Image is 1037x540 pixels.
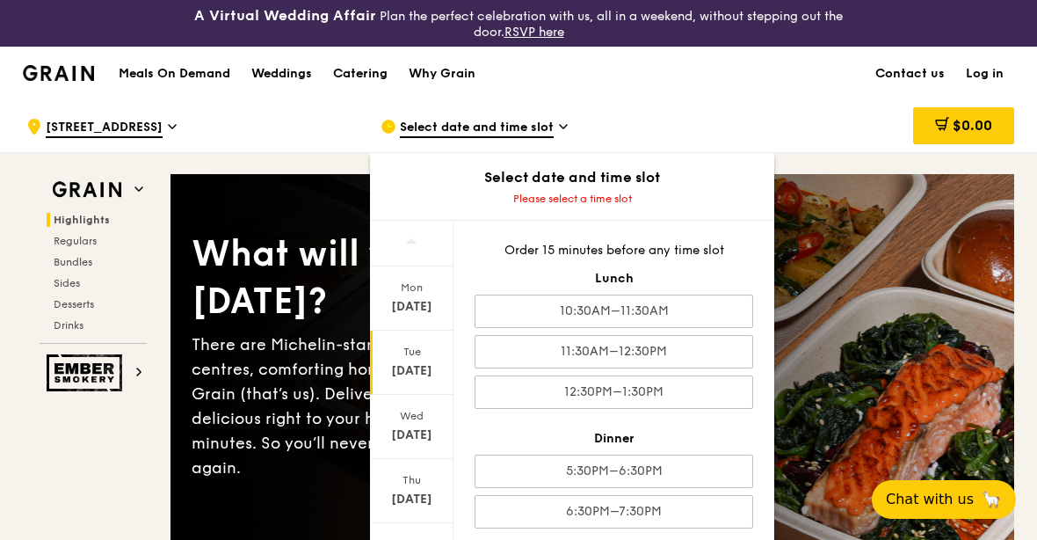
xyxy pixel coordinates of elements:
span: Bundles [54,256,92,268]
span: Highlights [54,214,110,226]
span: Select date and time slot [400,119,554,138]
span: 🦙 [981,489,1002,510]
div: Tue [373,345,451,359]
div: Order 15 minutes before any time slot [475,242,753,259]
div: 10:30AM–11:30AM [475,295,753,328]
a: Weddings [241,47,323,100]
div: 5:30PM–6:30PM [475,455,753,488]
div: Lunch [475,270,753,288]
div: Weddings [251,47,312,100]
div: 11:30AM–12:30PM [475,335,753,369]
img: Grain web logo [47,174,127,206]
div: Why Grain [409,47,475,100]
div: [DATE] [373,362,451,380]
div: 6:30PM–7:30PM [475,495,753,529]
h1: Meals On Demand [119,65,230,83]
a: Log in [955,47,1014,100]
div: Catering [333,47,388,100]
span: Chat with us [886,489,974,510]
span: Regulars [54,235,97,247]
img: Grain [23,65,94,81]
a: Why Grain [398,47,486,100]
img: Ember Smokery web logo [47,354,127,391]
span: Sides [54,277,80,289]
span: Desserts [54,298,94,310]
a: RSVP here [504,25,564,40]
div: Wed [373,409,451,423]
button: Chat with us🦙 [872,480,1016,519]
div: [DATE] [373,427,451,444]
div: Select date and time slot [370,167,774,188]
span: $0.00 [953,117,992,134]
span: [STREET_ADDRESS] [46,119,163,138]
div: What will you eat [DATE]? [192,230,592,325]
span: Drinks [54,319,83,332]
div: There are Michelin-star restaurants, hawker centres, comforting home-cooked classics… and Grain (... [192,332,592,480]
div: Thu [373,473,451,487]
div: Mon [373,281,451,295]
div: 12:30PM–1:30PM [475,376,753,409]
a: Catering [323,47,398,100]
div: Plan the perfect celebration with us, all in a weekend, without stepping out the door. [173,7,865,40]
a: Contact us [865,47,955,100]
h3: A Virtual Wedding Affair [194,7,376,25]
a: GrainGrain [23,46,94,99]
div: Please select a time slot [370,192,774,206]
div: [DATE] [373,298,451,316]
div: Dinner [475,430,753,448]
div: [DATE] [373,491,451,508]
